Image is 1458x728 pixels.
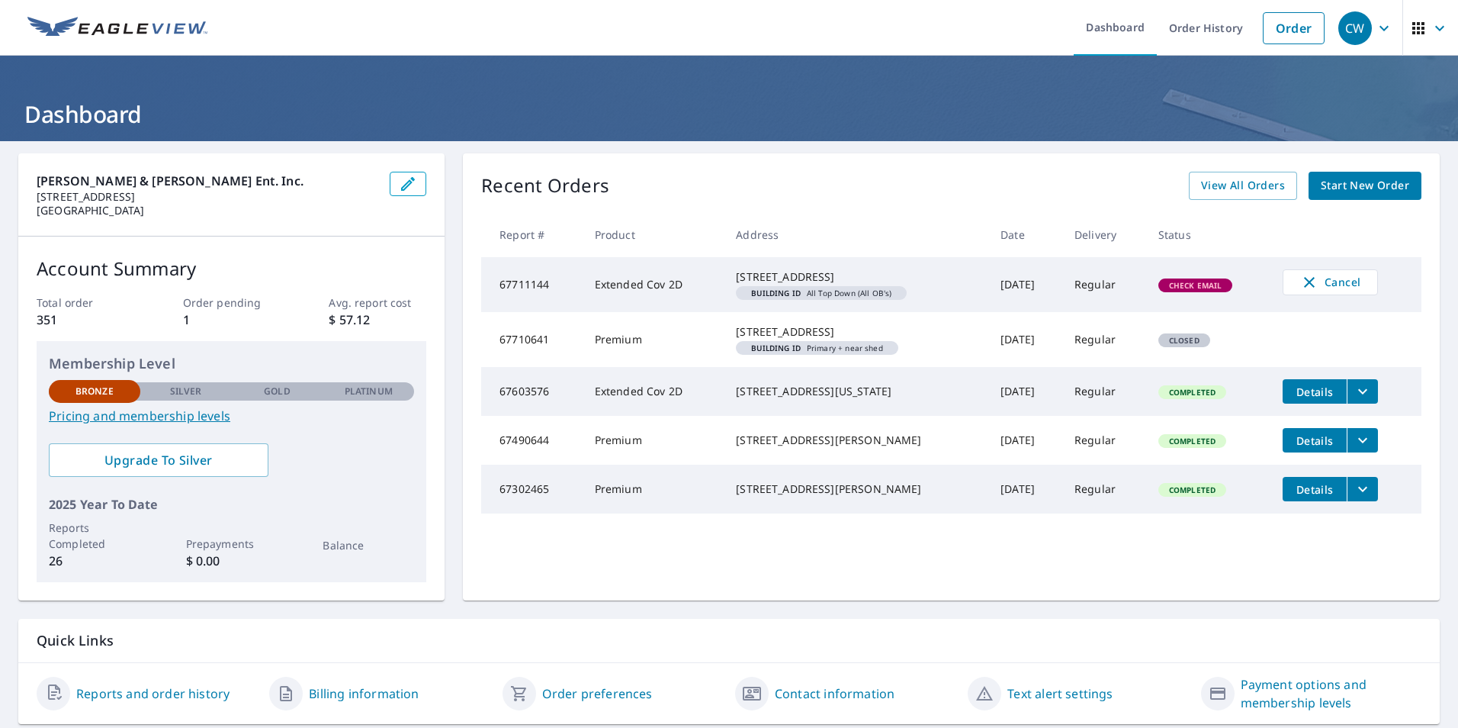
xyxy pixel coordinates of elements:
button: detailsBtn-67603576 [1283,379,1347,404]
div: [STREET_ADDRESS] [736,269,976,285]
span: Start New Order [1321,176,1409,195]
button: detailsBtn-67302465 [1283,477,1347,501]
span: Completed [1160,436,1225,446]
p: Platinum [345,385,393,398]
p: Prepayments [186,536,278,552]
button: filesDropdownBtn-67603576 [1347,379,1378,404]
td: Regular [1062,367,1146,416]
p: Recent Orders [481,172,609,200]
div: [STREET_ADDRESS][PERSON_NAME] [736,482,976,497]
td: Premium [583,465,724,514]
div: [STREET_ADDRESS][PERSON_NAME] [736,433,976,448]
a: Payment options and membership levels [1241,675,1421,712]
a: Billing information [309,685,419,703]
div: CW [1338,11,1372,45]
p: Membership Level [49,353,414,374]
p: 26 [49,552,140,570]
a: Order [1263,12,1325,44]
a: Start New Order [1309,172,1421,200]
td: 67603576 [481,367,583,416]
a: Contact information [775,685,894,703]
div: [STREET_ADDRESS][US_STATE] [736,384,976,399]
p: [STREET_ADDRESS] [37,190,377,204]
div: [STREET_ADDRESS] [736,324,976,340]
p: Quick Links [37,631,1421,650]
p: Gold [264,385,290,398]
th: Delivery [1062,212,1146,257]
p: [PERSON_NAME] & [PERSON_NAME] Ent. Inc. [37,172,377,190]
span: Check Email [1160,280,1232,291]
td: [DATE] [988,367,1062,416]
td: 67302465 [481,465,583,514]
h1: Dashboard [18,98,1440,130]
span: Completed [1160,485,1225,495]
td: [DATE] [988,257,1062,312]
td: Regular [1062,416,1146,465]
th: Product [583,212,724,257]
th: Date [988,212,1062,257]
p: Order pending [183,295,281,311]
span: Details [1292,433,1338,448]
th: Address [724,212,988,257]
button: filesDropdownBtn-67302465 [1347,477,1378,501]
span: Primary + near shed [742,344,892,352]
td: [DATE] [988,465,1062,514]
span: Upgrade To Silver [61,452,256,469]
span: Cancel [1299,273,1362,292]
td: Premium [583,312,724,367]
td: 67490644 [481,416,583,465]
button: filesDropdownBtn-67490644 [1347,428,1378,453]
p: Account Summary [37,255,426,282]
span: Closed [1160,335,1209,346]
td: Extended Cov 2D [583,257,724,312]
td: Premium [583,416,724,465]
p: [GEOGRAPHIC_DATA] [37,204,377,217]
td: [DATE] [988,312,1062,367]
td: Regular [1062,257,1146,312]
th: Status [1146,212,1270,257]
button: Cancel [1283,269,1378,295]
p: 2025 Year To Date [49,495,414,514]
td: 67711144 [481,257,583,312]
td: Regular [1062,312,1146,367]
p: $ 0.00 [186,552,278,570]
span: Details [1292,482,1338,497]
p: Avg. report cost [329,295,426,311]
em: Building ID [751,289,801,297]
p: $ 57.12 [329,311,426,329]
span: All Top Down (All OB's) [742,289,901,297]
a: Order preferences [542,685,653,703]
a: View All Orders [1189,172,1297,200]
span: Details [1292,385,1338,399]
td: [DATE] [988,416,1062,465]
p: Total order [37,295,134,311]
p: Reports Completed [49,520,140,552]
em: Building ID [751,344,801,352]
p: Bronze [75,385,114,398]
p: Balance [323,537,414,553]
img: EV Logo [27,17,207,40]
span: Completed [1160,387,1225,398]
a: Pricing and membership levels [49,407,414,425]
a: Upgrade To Silver [49,443,268,477]
p: 351 [37,311,134,329]
td: Regular [1062,465,1146,514]
a: Text alert settings [1007,685,1113,703]
td: 67710641 [481,312,583,367]
td: Extended Cov 2D [583,367,724,416]
span: View All Orders [1201,176,1285,195]
p: Silver [170,385,202,398]
button: detailsBtn-67490644 [1283,428,1347,453]
p: 1 [183,311,281,329]
th: Report # [481,212,583,257]
a: Reports and order history [76,685,230,703]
